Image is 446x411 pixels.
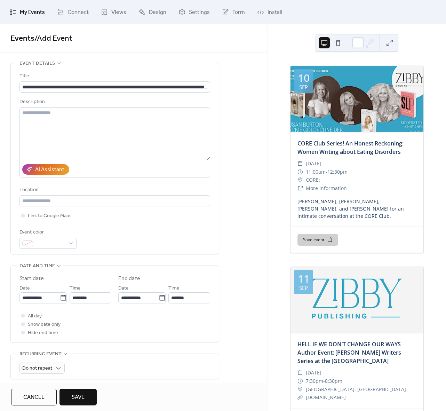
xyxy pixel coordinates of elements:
span: [DATE] [306,369,321,377]
div: [PERSON_NAME], [PERSON_NAME], [PERSON_NAME], and [PERSON_NAME] for an intimate conversation at th... [290,198,423,220]
a: CORE Club Series! An Honest Reckoning: Women Writing about Eating Disorders [297,140,404,156]
span: Install [268,8,282,17]
div: ​ [297,159,303,168]
button: Cancel [11,389,57,405]
a: Install [252,3,287,22]
span: Link to Google Maps [28,212,72,220]
div: Event color [19,228,75,237]
span: Views [111,8,126,17]
span: Connect [67,8,89,17]
span: 7:30pm [306,377,323,385]
span: - [323,377,325,385]
div: Location [19,186,209,194]
a: [GEOGRAPHIC_DATA], [GEOGRAPHIC_DATA] [306,385,406,394]
span: My Events [20,8,45,17]
a: Design [133,3,172,22]
div: Sep [299,85,308,90]
a: My Events [4,3,50,22]
span: All day [28,312,42,321]
span: CORE: [306,176,320,184]
span: / Add Event [34,31,72,46]
button: Save event [297,234,338,246]
span: Do not repeat [22,364,52,373]
span: Recurring event [19,350,62,358]
div: ​ [297,168,303,176]
span: Hide end time [28,329,58,337]
div: ​ [297,369,303,377]
span: 12:30pm [327,168,348,176]
div: ​ [297,377,303,385]
span: Design [149,8,166,17]
button: Save [59,389,97,405]
span: Settings [189,8,210,17]
span: Time [70,284,81,293]
button: AI Assistant [22,164,69,175]
a: Events [10,31,34,46]
div: Start date [19,275,44,283]
span: Save [72,393,85,402]
div: ​ [297,385,303,394]
a: [DOMAIN_NAME] [306,394,346,401]
span: Date and time [19,262,55,270]
span: 11:00am [306,168,326,176]
span: Form [232,8,245,17]
div: Description [19,98,209,106]
div: ​ [297,176,303,184]
a: HELL IF WE DON’T CHANGE OUR WAYS Author Event: [PERSON_NAME] Writers Series at the [GEOGRAPHIC_DATA] [297,340,401,365]
div: Sep [299,285,308,291]
a: Settings [173,3,215,22]
span: Show date only [28,321,61,329]
a: Form [217,3,250,22]
div: ​ [297,393,303,402]
div: 11 [298,274,310,284]
a: Connect [52,3,94,22]
span: Event details [19,60,55,68]
span: Cancel [23,393,45,402]
div: Title [19,72,209,80]
span: Date [118,284,129,293]
span: 8:30pm [325,377,342,385]
span: - [326,168,327,176]
span: Date [19,284,30,293]
div: End date [118,275,140,283]
a: More Information [306,185,347,191]
span: [DATE] [306,159,321,168]
div: ​ [297,184,303,192]
a: Views [96,3,132,22]
span: Time [168,284,180,293]
div: 10 [298,73,310,83]
div: AI Assistant [35,166,64,174]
